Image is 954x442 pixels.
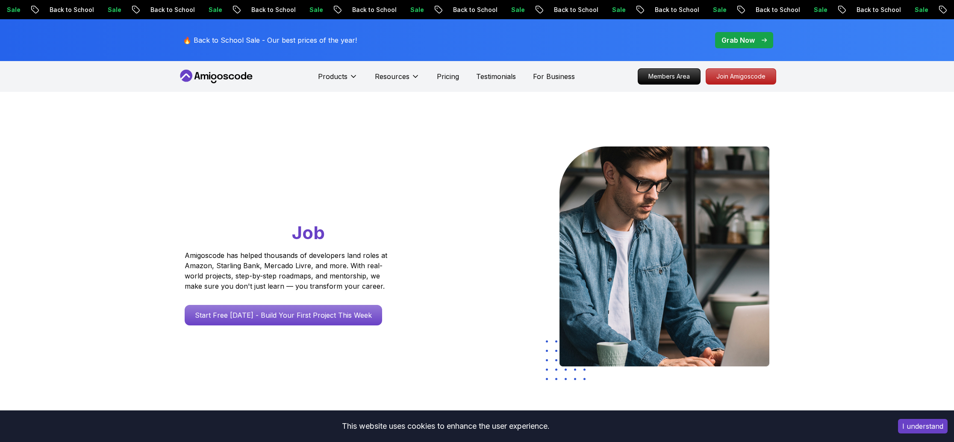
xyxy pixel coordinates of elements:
[476,6,534,14] p: Back to School
[274,6,332,14] p: Back to School
[638,68,701,85] a: Members Area
[292,222,325,243] span: Job
[706,69,776,84] p: Join Amigoscode
[635,6,662,14] p: Sale
[836,6,864,14] p: Sale
[29,6,57,14] p: Sale
[375,71,409,82] p: Resources
[533,71,575,82] a: For Business
[185,305,382,325] a: Start Free [DATE] - Build Your First Project This Week
[736,6,763,14] p: Sale
[72,6,130,14] p: Back to School
[577,6,635,14] p: Back to School
[375,71,420,88] button: Resources
[433,6,460,14] p: Sale
[778,6,836,14] p: Back to School
[318,71,358,88] button: Products
[879,6,937,14] p: Back to School
[130,6,158,14] p: Sale
[318,71,347,82] p: Products
[559,146,769,366] img: hero
[898,419,948,433] button: Accept cookies
[173,6,231,14] p: Back to School
[185,250,390,291] p: Amigoscode has helped thousands of developers land roles at Amazon, Starling Bank, Mercado Livre,...
[677,6,736,14] p: Back to School
[706,68,776,85] a: Join Amigoscode
[437,71,459,82] a: Pricing
[185,146,420,245] h1: Go From Learning to Hired: Master Java, Spring Boot & Cloud Skills That Get You the
[332,6,359,14] p: Sale
[183,35,357,45] p: 🔥 Back to School Sale - Our best prices of the year!
[721,35,755,45] p: Grab Now
[231,6,259,14] p: Sale
[476,71,516,82] a: Testimonials
[6,417,885,436] div: This website uses cookies to enhance the user experience.
[375,6,433,14] p: Back to School
[534,6,561,14] p: Sale
[638,69,700,84] p: Members Area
